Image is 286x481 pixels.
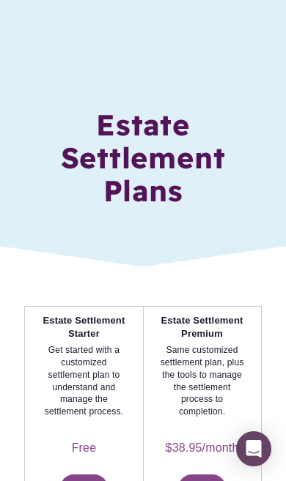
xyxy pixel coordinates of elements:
[143,306,261,436] th: Estate Settlement Premium
[72,441,97,454] span: Free
[186,441,202,454] span: .95
[45,345,123,417] span: Get started with a customized settlement plan to understand and manage the settlement process.
[236,431,271,466] div: Open Intercom Messenger
[17,108,268,208] h1: Estate Settlement Plans
[25,306,143,436] th: Estate Settlement Starter
[161,345,244,417] span: Same customized settlement plan, plus the tools to manage the settlement process to completion.
[166,441,239,454] span: $38 /month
